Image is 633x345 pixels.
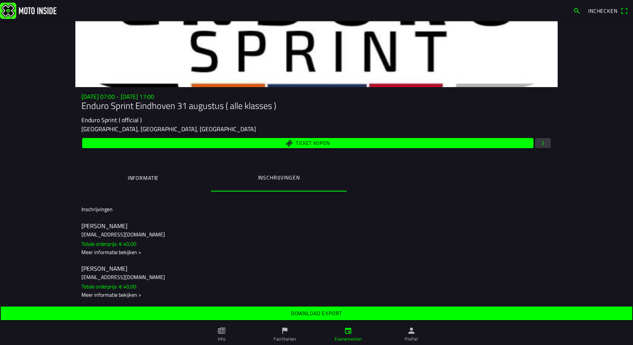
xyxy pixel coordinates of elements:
ion-icon: person [407,327,416,335]
a: Incheckenqr scanner [584,4,631,17]
ion-label: Evenementen [335,336,362,342]
ion-label: Inschrijvingen [258,173,300,182]
ion-label: Profiel [405,336,418,342]
h3: [DATE] 07:00 - [DATE] 17:00 [81,93,552,100]
ion-text: Totale orderprijs: € 40,00 [81,240,136,248]
ion-icon: paper [217,327,226,335]
span: Inchecken [588,7,618,15]
h3: [EMAIL_ADDRESS][DOMAIN_NAME] [81,230,552,238]
div: Meer informatie bekijken > [81,291,552,299]
div: Meer informatie bekijken > [81,248,552,256]
span: Ticket kopen [296,141,330,146]
ion-text: Totale orderprijs: € 40,00 [81,282,136,290]
h2: [PERSON_NAME] [81,222,552,230]
h3: [EMAIL_ADDRESS][DOMAIN_NAME] [81,273,552,281]
h1: Enduro Sprint Eindhoven 31 augustus ( alle klasses ) [81,100,552,111]
ion-button: Download export [1,307,632,320]
a: search [569,4,584,17]
ion-label: Informatie [128,174,159,182]
ion-label: Faciliteiten [274,336,296,342]
ion-text: Enduro Sprint ( official ) [81,115,142,124]
ion-icon: flag [281,327,289,335]
ion-text: [GEOGRAPHIC_DATA], [GEOGRAPHIC_DATA], [GEOGRAPHIC_DATA] [81,124,256,133]
h2: [PERSON_NAME] [81,265,552,272]
ion-label: Inschrijvingen [81,205,113,213]
ion-icon: calendar [344,327,352,335]
ion-label: Info [218,336,225,342]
